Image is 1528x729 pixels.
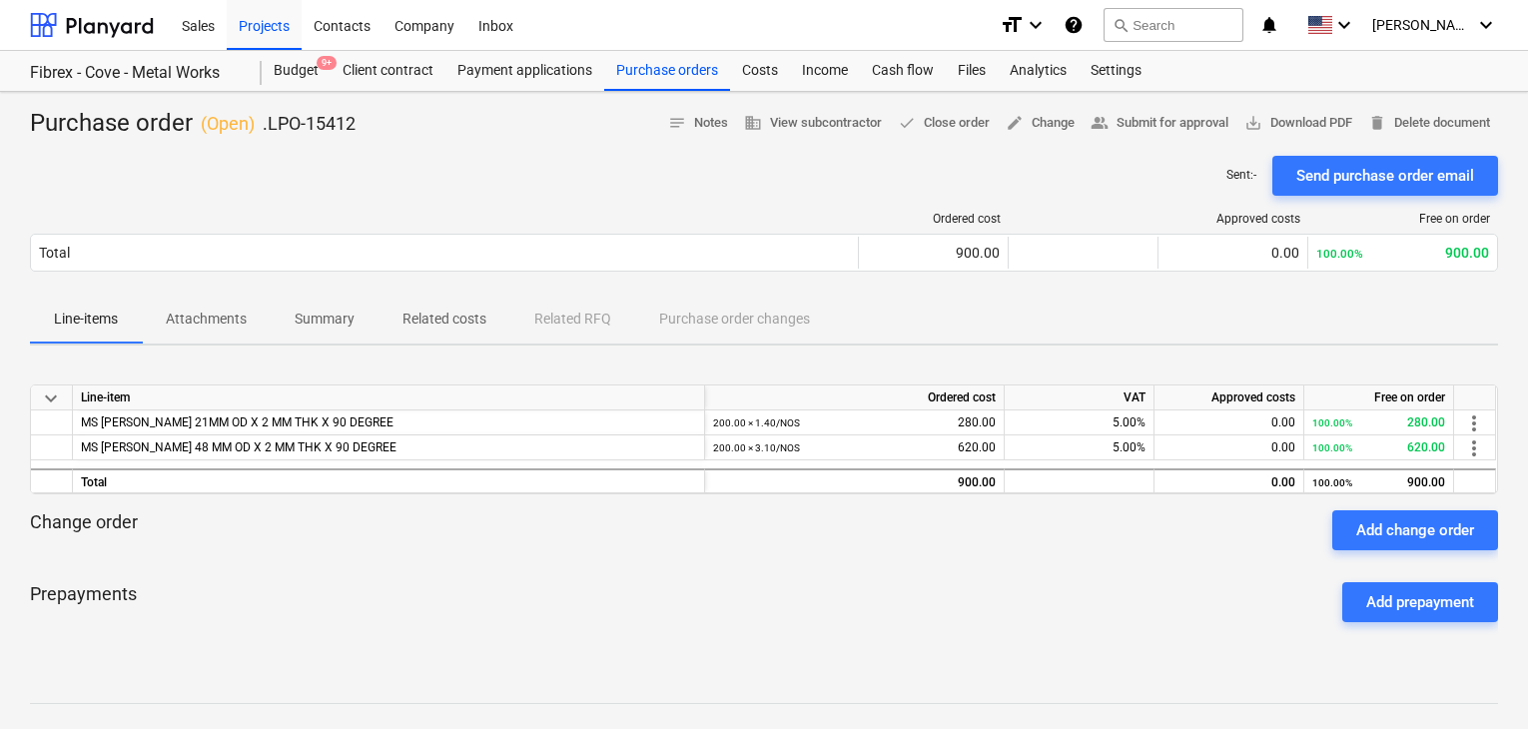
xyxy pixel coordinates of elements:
[660,108,736,139] button: Notes
[1005,385,1154,410] div: VAT
[1312,470,1445,495] div: 900.00
[1312,442,1352,453] small: 100.00%
[790,51,860,91] a: Income
[713,470,996,495] div: 900.00
[744,114,762,132] span: business
[1079,51,1153,91] a: Settings
[317,56,337,70] span: 9+
[1005,410,1154,435] div: 5.00%
[262,51,331,91] a: Budget9+
[295,309,355,330] p: Summary
[604,51,730,91] a: Purchase orders
[1091,114,1109,132] span: people_alt
[1006,112,1075,135] span: Change
[713,435,996,460] div: 620.00
[1368,112,1490,135] span: Delete document
[1316,247,1363,261] small: 100.00%
[54,309,118,330] p: Line-items
[1428,633,1528,729] iframe: Chat Widget
[1316,245,1489,261] div: 900.00
[1360,108,1498,139] button: Delete document
[730,51,790,91] a: Costs
[201,112,255,136] p: ( Open )
[668,112,728,135] span: Notes
[998,51,1079,91] a: Analytics
[1368,114,1386,132] span: delete
[713,442,800,453] small: 200.00 × 3.10 / NOS
[81,440,396,454] span: MS ELBOW 48 MM OD X 2 MM THK X 90 DEGREE
[1312,410,1445,435] div: 280.00
[81,415,393,429] span: MS ELBOW 21MM OD X 2 MM THK X 90 DEGREE
[1366,589,1474,615] div: Add prepayment
[30,63,238,84] div: Fibrex - Cove - Metal Works
[331,51,445,91] a: Client contract
[1356,517,1474,543] div: Add change order
[890,108,998,139] button: Close order
[744,112,882,135] span: View subcontractor
[1226,167,1256,184] p: Sent : -
[1312,435,1445,460] div: 620.00
[1312,477,1352,488] small: 100.00%
[1462,436,1486,460] span: more_vert
[1005,435,1154,460] div: 5.00%
[30,510,138,550] p: Change order
[402,309,486,330] p: Related costs
[1162,410,1295,435] div: 0.00
[713,417,800,428] small: 200.00 × 1.40 / NOS
[946,51,998,91] a: Files
[1342,582,1498,622] button: Add prepayment
[166,309,247,330] p: Attachments
[1332,510,1498,550] button: Add change order
[1006,114,1024,132] span: edit
[30,108,356,140] div: Purchase order
[73,468,705,493] div: Total
[1312,417,1352,428] small: 100.00%
[898,112,990,135] span: Close order
[668,114,686,132] span: notes
[713,410,996,435] div: 280.00
[1154,385,1304,410] div: Approved costs
[736,108,890,139] button: View subcontractor
[30,582,137,622] p: Prepayments
[705,385,1005,410] div: Ordered cost
[1244,114,1262,132] span: save_alt
[73,385,705,410] div: Line-item
[1296,163,1474,189] div: Send purchase order email
[39,386,63,410] span: keyboard_arrow_down
[860,51,946,91] a: Cash flow
[1162,470,1295,495] div: 0.00
[1236,108,1360,139] button: Download PDF
[998,108,1083,139] button: Change
[263,112,356,136] p: .LPO-15412
[1316,212,1490,226] div: Free on order
[1166,212,1300,226] div: Approved costs
[1083,108,1236,139] button: Submit for approval
[445,51,604,91] a: Payment applications
[867,245,1000,261] div: 900.00
[262,51,331,91] div: Budget
[39,245,70,261] div: Total
[1272,156,1498,196] button: Send purchase order email
[1244,112,1352,135] span: Download PDF
[898,114,916,132] span: done
[1462,411,1486,435] span: more_vert
[867,212,1001,226] div: Ordered cost
[1304,385,1454,410] div: Free on order
[1091,112,1228,135] span: Submit for approval
[1162,435,1295,460] div: 0.00
[1166,245,1299,261] div: 0.00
